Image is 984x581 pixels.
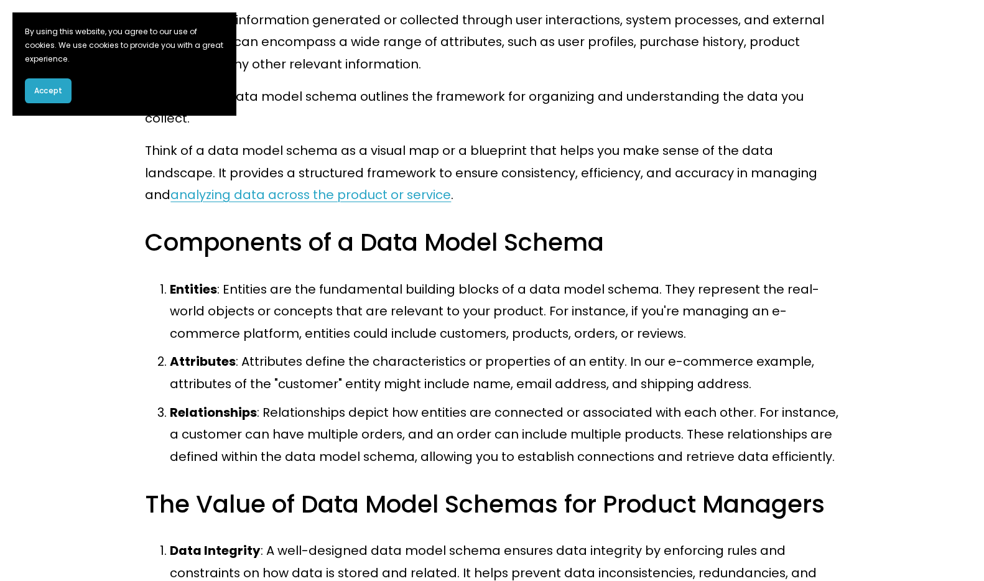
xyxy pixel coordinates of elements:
[170,281,217,298] strong: Entities
[170,404,257,421] strong: Relationships
[145,9,838,76] p: Data refers to information generated or collected through user interactions, system processes, an...
[145,86,838,130] p: Essentially, a data model schema outlines the framework for organizing and understanding the data...
[25,25,224,66] p: By using this website, you agree to our use of cookies. We use cookies to provide you with a grea...
[170,353,236,370] strong: Attributes
[170,186,451,203] a: analyzing data across the product or service
[34,85,62,96] span: Accept
[170,542,261,559] strong: Data Integrity
[170,279,838,345] p: : Entities are the fundamental building blocks of a data model schema. They represent the real-wo...
[170,402,838,468] p: : Relationships depict how entities are connected or associated with each other. For instance, a ...
[145,226,838,259] h3: Components of a Data Model Schema
[170,351,838,395] p: : Attributes define the characteristics or properties of an entity. In our e-commerce example, at...
[12,12,236,116] section: Cookie banner
[145,488,838,521] h3: The Value of Data Model Schemas for Product Managers
[145,140,838,207] p: Think of a data model schema as a visual map or a blueprint that helps you make sense of the data...
[25,78,72,103] button: Accept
